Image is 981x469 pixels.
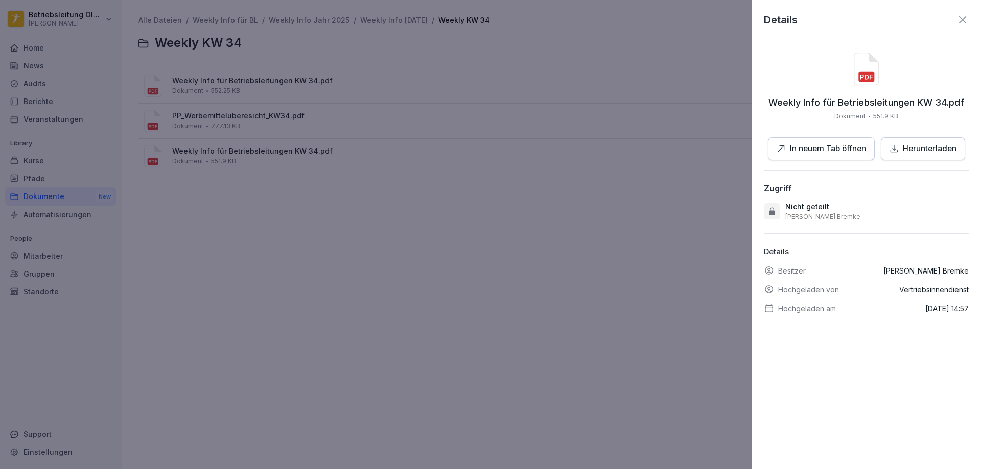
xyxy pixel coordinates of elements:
p: Weekly Info für Betriebsleitungen KW 34.pdf [768,97,964,108]
p: Besitzer [778,265,806,276]
div: Zugriff [764,183,792,193]
button: In neuem Tab öffnen [768,137,875,160]
button: Herunterladen [881,137,965,160]
p: Nicht geteilt [785,202,829,212]
p: 551.9 KB [873,112,898,121]
p: Hochgeladen von [778,284,839,295]
p: [DATE] 14:57 [925,303,969,314]
p: Details [764,12,798,28]
p: In neuem Tab öffnen [790,143,866,155]
p: Herunterladen [903,143,956,155]
p: [PERSON_NAME] Bremke [883,265,969,276]
p: Details [764,246,969,258]
p: Hochgeladen am [778,303,836,314]
p: Vertriebsinnendienst [899,284,969,295]
p: Dokument [834,112,866,121]
p: [PERSON_NAME] Bremke [785,213,860,221]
